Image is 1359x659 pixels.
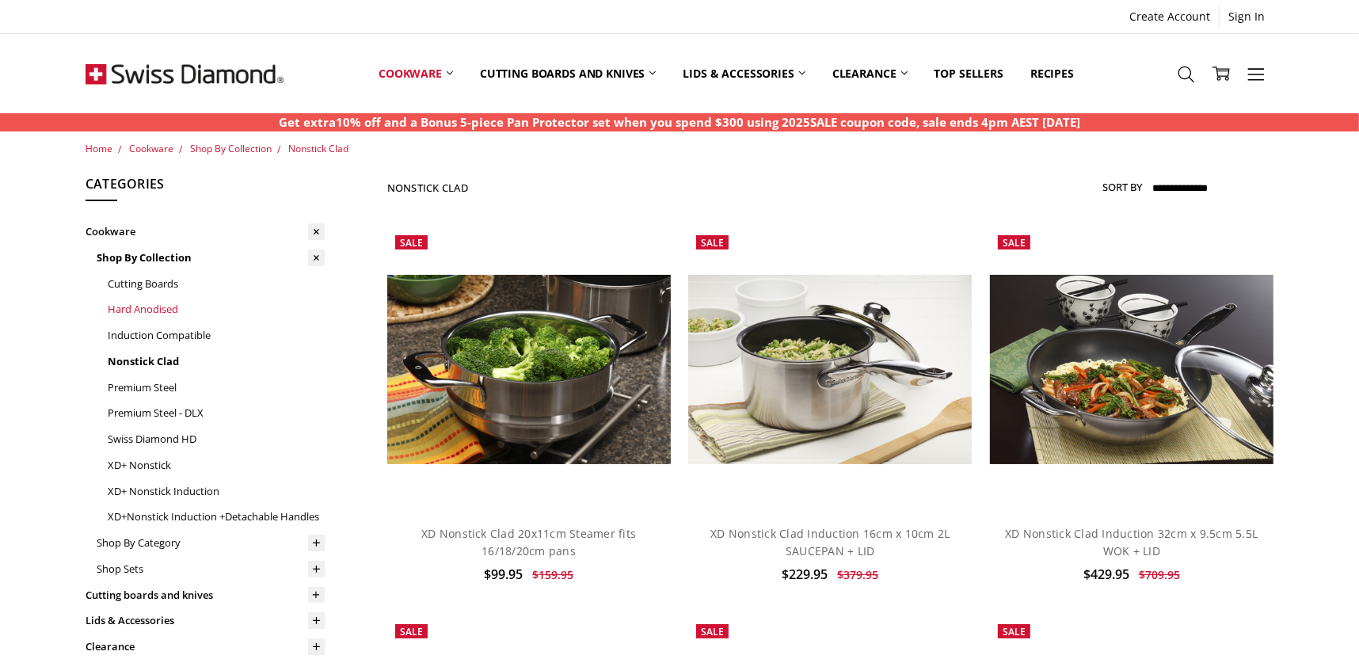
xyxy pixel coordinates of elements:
a: Lids & Accessories [669,38,818,109]
span: Sale [1003,625,1026,638]
a: XD Nonstick Clad 20x11cm Steamer fits 16/18/20cm pans [421,526,636,558]
a: Premium Steel - DLX [108,400,325,426]
a: Cookware [86,219,325,245]
a: Home [86,142,112,155]
span: $429.95 [1083,566,1129,583]
a: Clearance [819,38,921,109]
a: XD Nonstick Clad Induction 32cm x 9.5cm 5.5L WOK + LID [1005,526,1258,558]
img: XD Nonstick Clad 20x11cm Steamer fits 16/18/20cm pans [387,275,671,464]
a: Nonstick Clad [288,142,348,155]
a: Sign In [1220,6,1273,28]
a: XD Nonstick Clad Induction 32cm x 9.5cm 5.5L WOK + LID [990,227,1273,511]
a: Cookware [365,38,466,109]
a: Nonstick Clad [108,349,325,375]
a: XD Nonstick Clad 20x11cm Steamer fits 16/18/20cm pans [387,227,671,511]
span: Sale [1003,236,1026,250]
a: Cutting boards and knives [86,582,325,608]
a: XD Nonstick Clad Induction 16cm x 10cm 2L SAUCEPAN + LID [710,526,950,558]
a: Cutting Boards [108,271,325,297]
span: Sale [400,236,423,250]
img: XD Nonstick Clad Induction 16cm x 10cm 2L SAUCEPAN + LID [688,275,972,464]
p: Get extra10% off and a Bonus 5-piece Pan Protector set when you spend $300 using 2025SALE coupon ... [279,113,1080,131]
a: XD+ Nonstick Induction [108,478,325,505]
h1: Nonstick Clad [387,181,468,194]
span: $99.95 [484,566,523,583]
a: Shop By Collection [97,245,325,271]
a: Induction Compatible [108,322,325,349]
a: XD+ Nonstick [108,452,325,478]
label: Sort By [1102,174,1142,200]
span: Sale [400,625,423,638]
span: $159.95 [532,567,573,582]
a: XD Nonstick Clad Induction 16cm x 10cm 2L SAUCEPAN + LID [688,227,972,511]
span: Sale [701,625,724,638]
a: Lids & Accessories [86,608,325,634]
a: Create Account [1121,6,1219,28]
a: Swiss Diamond HD [108,426,325,452]
span: Sale [701,236,724,250]
h5: Categories [86,174,325,201]
a: Cookware [129,142,173,155]
a: Shop By Category [97,530,325,556]
a: Premium Steel [108,375,325,401]
a: Shop By Collection [190,142,272,155]
a: Shop Sets [97,556,325,582]
a: Cutting boards and knives [466,38,670,109]
a: Recipes [1017,38,1087,109]
a: XD+Nonstick Induction +Detachable Handles [108,504,325,530]
span: $379.95 [837,567,878,582]
span: $709.95 [1139,567,1180,582]
img: Free Shipping On Every Order [86,34,284,113]
span: $229.95 [782,566,828,583]
a: Top Sellers [921,38,1017,109]
a: Hard Anodised [108,296,325,322]
img: XD Nonstick Clad Induction 32cm x 9.5cm 5.5L WOK + LID [990,275,1273,464]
